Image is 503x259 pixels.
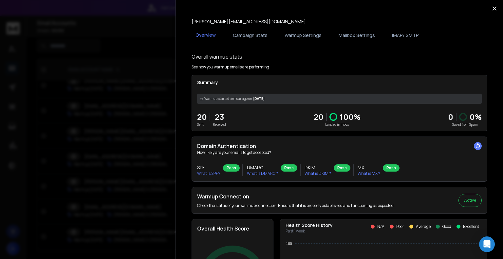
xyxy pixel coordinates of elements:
[197,203,395,208] p: Check the status of your warmup connection. Ensure that it is properly established and functionin...
[247,171,278,176] p: What is DMARC ?
[305,171,331,176] p: What is DKIM ?
[314,112,324,122] p: 20
[197,171,220,176] p: What is SPF ?
[416,224,431,229] p: Average
[229,28,271,43] button: Campaign Stats
[388,28,423,43] button: IMAP/ SMTP
[281,28,326,43] button: Warmup Settings
[314,122,361,127] p: Landed in Inbox
[358,171,380,176] p: What is MX ?
[197,150,482,155] p: How likely are your emails to get accepted?
[192,65,269,70] p: See how you warmup emails are performing
[281,164,297,172] div: Pass
[197,164,220,171] h3: SPF
[192,28,220,43] button: Overview
[197,142,482,150] h2: Domain Authentication
[286,229,333,234] p: Past 1 week
[223,164,240,172] div: Pass
[396,224,404,229] p: Poor
[458,194,482,207] button: Active
[204,96,252,101] span: Warmup started an hour ago on
[192,53,242,61] h1: Overall warmup stats
[334,164,350,172] div: Pass
[192,18,306,25] p: [PERSON_NAME][EMAIL_ADDRESS][DOMAIN_NAME]
[442,224,451,229] p: Good
[197,94,482,104] div: [DATE]
[197,122,207,127] p: Sent
[197,79,482,86] p: Summary
[335,28,379,43] button: Mailbox Settings
[286,222,333,229] p: Health Score History
[197,112,207,122] p: 20
[286,242,292,246] tspan: 100
[358,164,380,171] h3: MX
[377,224,384,229] p: N/A
[448,111,453,122] strong: 0
[463,224,479,229] p: Excellent
[213,122,226,127] p: Received
[197,225,268,232] h2: Overall Health Score
[448,122,482,127] p: Saved from Spam
[305,164,331,171] h3: DKIM
[247,164,278,171] h3: DMARC
[340,112,361,122] p: 100 %
[197,193,395,200] h2: Warmup Connection
[470,112,482,122] p: 0 %
[213,112,226,122] p: 23
[383,164,400,172] div: Pass
[479,236,495,252] div: Open Intercom Messenger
